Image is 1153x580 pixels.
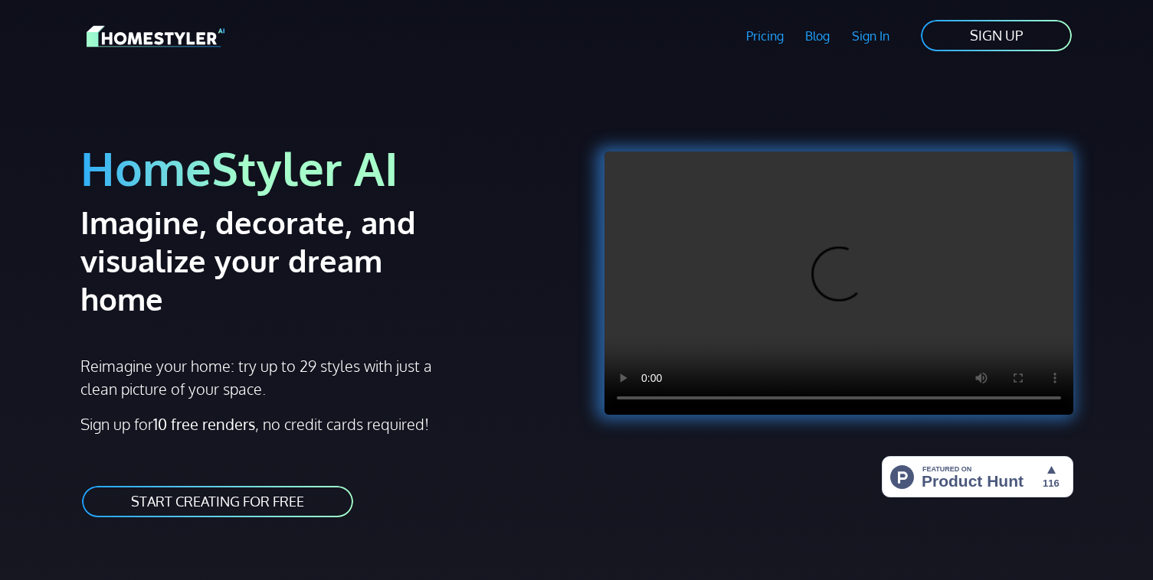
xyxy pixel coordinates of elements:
a: START CREATING FOR FREE [80,484,355,519]
strong: 10 free renders [153,414,255,434]
a: Sign In [841,18,901,54]
img: HomeStyler AI logo [87,23,224,50]
h1: HomeStyler AI [80,139,568,197]
img: HomeStyler AI - Interior Design Made Easy: One Click to Your Dream Home | Product Hunt [882,456,1073,497]
a: Blog [794,18,841,54]
p: Sign up for , no credit cards required! [80,412,568,435]
a: Pricing [735,18,794,54]
h2: Imagine, decorate, and visualize your dream home [80,203,470,318]
a: SIGN UP [919,18,1073,53]
p: Reimagine your home: try up to 29 styles with just a clean picture of your space. [80,354,446,400]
